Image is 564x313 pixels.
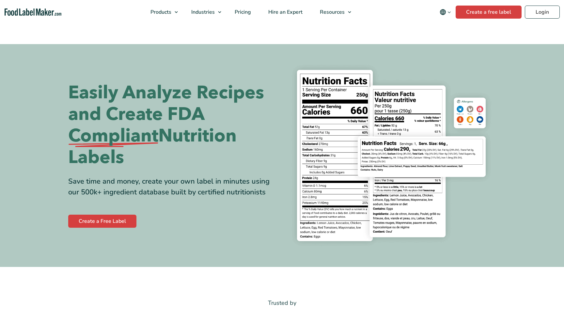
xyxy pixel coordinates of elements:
h1: Easily Analyze Recipes and Create FDA Nutrition Labels [68,82,277,168]
a: Create a free label [456,6,522,19]
p: Trusted by [68,298,496,308]
a: Create a Free Label [68,215,136,228]
span: Industries [189,8,215,16]
span: Hire an Expert [266,8,303,16]
span: Resources [318,8,345,16]
span: Products [149,8,172,16]
a: Login [525,6,560,19]
a: Food Label Maker homepage [5,8,61,16]
span: Compliant [68,125,158,147]
div: Save time and money, create your own label in minutes using our 500k+ ingredient database built b... [68,176,277,198]
span: Pricing [233,8,252,16]
button: Change language [435,6,456,19]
